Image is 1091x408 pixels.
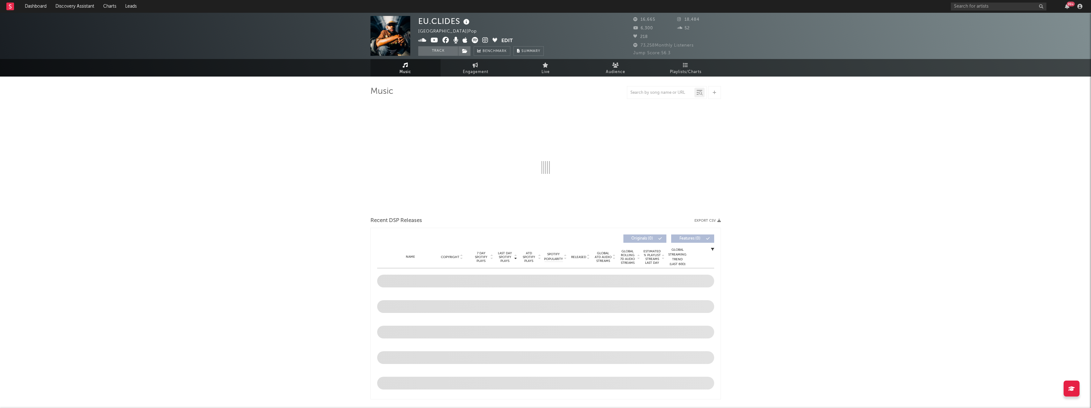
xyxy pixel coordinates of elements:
[643,249,661,265] span: Estimated % Playlist Streams Last Day
[694,219,721,223] button: Export CSV
[441,255,459,259] span: Copyright
[370,217,422,225] span: Recent DSP Releases
[463,68,488,76] span: Engagement
[633,43,694,48] span: 73,258 Monthly Listeners
[513,46,544,56] button: Summary
[668,248,687,267] div: Global Streaming Trend (Last 60D)
[511,59,581,77] a: Live
[951,3,1046,11] input: Search for artists
[677,26,689,30] span: 52
[571,255,586,259] span: Released
[497,251,513,263] span: Last Day Spotify Plays
[399,68,411,76] span: Music
[542,68,550,76] span: Live
[418,28,492,35] div: [GEOGRAPHIC_DATA] | Pop
[418,46,458,56] button: Track
[483,48,507,55] span: Benchmark
[370,59,441,77] a: Music
[633,51,671,55] span: Jump Score: 56.3
[441,59,511,77] a: Engagement
[1065,4,1069,9] button: 99+
[1067,2,1075,6] div: 99 +
[619,249,636,265] span: Global Rolling 7D Audio Streams
[628,237,657,241] span: Originals ( 0 )
[521,49,540,53] span: Summary
[606,68,625,76] span: Audience
[627,90,694,95] input: Search by song name or URL
[418,16,471,26] div: EU.CLIDES
[473,251,490,263] span: 7 Day Spotify Plays
[474,46,510,56] a: Benchmark
[670,68,701,76] span: Playlists/Charts
[390,255,432,259] div: Name
[633,35,648,39] span: 218
[675,237,705,241] span: Features ( 0 )
[544,252,563,262] span: Spotify Popularity
[677,18,699,22] span: 18,484
[520,251,537,263] span: ATD Spotify Plays
[623,234,666,243] button: Originals(0)
[594,251,612,263] span: Global ATD Audio Streams
[501,37,513,45] button: Edit
[633,26,653,30] span: 6,300
[671,234,714,243] button: Features(0)
[581,59,651,77] a: Audience
[633,18,655,22] span: 16,665
[651,59,721,77] a: Playlists/Charts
